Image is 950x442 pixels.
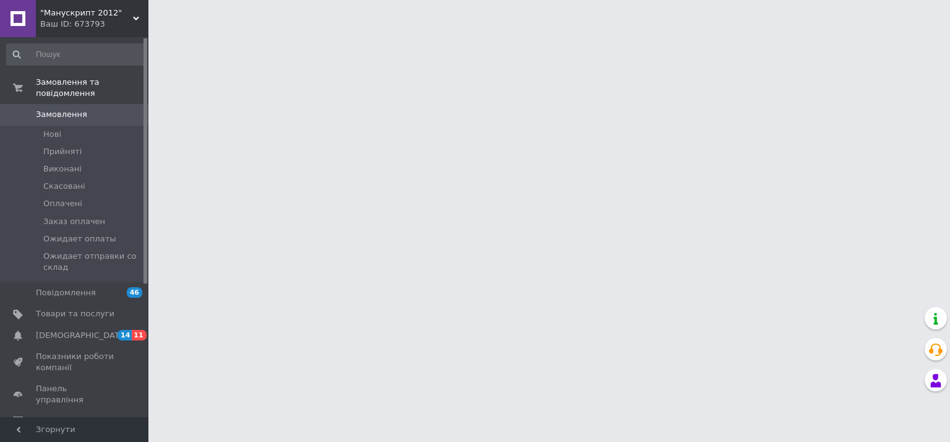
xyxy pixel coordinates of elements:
[36,287,96,298] span: Повідомлення
[118,330,132,340] span: 14
[43,129,61,140] span: Нові
[36,330,127,341] span: [DEMOGRAPHIC_DATA]
[36,416,68,427] span: Відгуки
[6,43,146,66] input: Пошук
[36,77,148,99] span: Замовлення та повідомлення
[43,163,82,175] span: Виконані
[36,308,114,319] span: Товари та послуги
[40,7,133,19] span: "Манускрипт 2012"
[36,109,87,120] span: Замовлення
[43,198,82,209] span: Оплачені
[43,251,145,273] span: Ожидает отправки со склад
[43,146,82,157] span: Прийняті
[36,383,114,405] span: Панель управління
[36,351,114,373] span: Показники роботи компанії
[43,216,105,227] span: Заказ оплачен
[43,233,116,245] span: Ожидает оплаты
[43,181,85,192] span: Скасовані
[132,330,146,340] span: 11
[40,19,148,30] div: Ваш ID: 673793
[127,287,142,298] span: 46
